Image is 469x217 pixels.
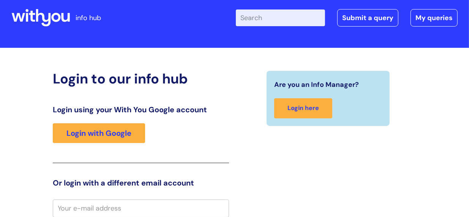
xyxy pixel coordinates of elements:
a: Login here [274,98,332,118]
h3: Login using your With You Google account [53,105,229,114]
h2: Login to our info hub [53,71,229,87]
h3: Or login with a different email account [53,178,229,187]
span: Are you an Info Manager? [274,79,359,91]
p: info hub [76,12,101,24]
input: Search [236,9,325,26]
a: Submit a query [337,9,398,27]
input: Your e-mail address [53,200,229,217]
a: My queries [411,9,458,27]
a: Login with Google [53,123,145,143]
